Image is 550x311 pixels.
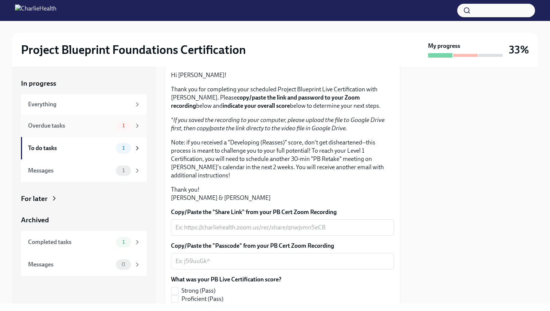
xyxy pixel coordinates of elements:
span: 1 [118,239,129,245]
h2: Project Blueprint Foundations Certification [21,42,246,57]
a: Messages0 [21,253,147,276]
div: Everything [28,100,131,109]
a: Archived [21,215,147,225]
span: 1 [118,123,129,128]
label: What was your PB Live Certification score? [171,275,281,284]
div: Completed tasks [28,238,113,246]
div: Overdue tasks [28,122,113,130]
p: Note: if you received a "Developing (Reasses)" score, don't get disheartened--this process is mea... [171,138,394,180]
div: To do tasks [28,144,113,152]
span: 1 [118,145,129,151]
strong: indicate your overall score [223,102,290,109]
a: Everything [21,94,147,115]
strong: copy/paste the link and password to your Zoom recording [171,94,360,109]
div: Messages [28,260,113,269]
label: Copy/Paste the "Share Link" from your PB Cert Zoom Recording [171,208,394,216]
a: Messages1 [21,159,147,182]
a: In progress [21,79,147,88]
a: Completed tasks1 [21,231,147,253]
div: Messages [28,167,113,175]
strong: My progress [428,42,460,50]
span: 0 [117,262,130,267]
p: Hi [PERSON_NAME]! [171,71,394,79]
em: If you saved the recording to your computer, please upload the file to Google Drive first, then c... [171,116,385,132]
span: 1 [118,168,129,173]
h3: 33% [509,43,529,57]
p: Thank you! [PERSON_NAME] & [PERSON_NAME] [171,186,394,202]
p: Thank you for completing your scheduled Project Blueprint Live Certification with [PERSON_NAME]. ... [171,85,394,110]
span: Proficient (Pass) [181,295,223,303]
div: For later [21,194,48,204]
span: Strong (Pass) [181,287,216,295]
img: CharlieHealth [15,4,56,16]
a: For later [21,194,147,204]
a: To do tasks1 [21,137,147,159]
a: Overdue tasks1 [21,115,147,137]
label: Copy/Paste the "Passcode" from your PB Cert Zoom Recording [171,242,394,250]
